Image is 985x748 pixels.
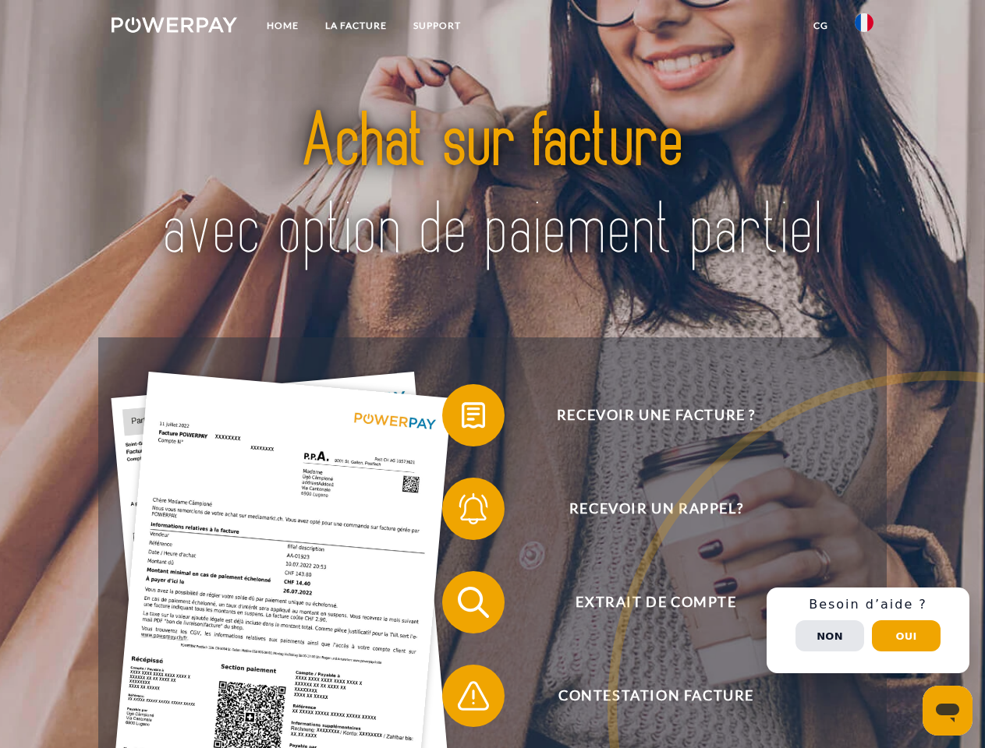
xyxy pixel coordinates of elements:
a: Support [400,12,474,40]
iframe: Bouton de lancement de la fenêtre de messagerie [923,686,973,736]
img: qb_warning.svg [454,676,493,715]
img: qb_search.svg [454,583,493,622]
img: qb_bill.svg [454,396,493,435]
button: Recevoir un rappel? [442,478,848,540]
button: Non [795,620,864,651]
h3: Besoin d’aide ? [776,597,960,612]
img: title-powerpay_fr.svg [149,75,836,298]
button: Oui [872,620,941,651]
a: LA FACTURE [312,12,400,40]
span: Contestation Facture [465,665,847,727]
img: qb_bell.svg [454,489,493,528]
div: Schnellhilfe [767,587,969,673]
span: Recevoir un rappel? [465,478,847,540]
span: Extrait de compte [465,571,847,633]
button: Contestation Facture [442,665,848,727]
a: Home [253,12,312,40]
a: CG [800,12,842,40]
button: Recevoir une facture ? [442,384,848,446]
img: logo-powerpay-white.svg [112,17,237,33]
span: Recevoir une facture ? [465,384,847,446]
img: fr [855,13,873,32]
button: Extrait de compte [442,571,848,633]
